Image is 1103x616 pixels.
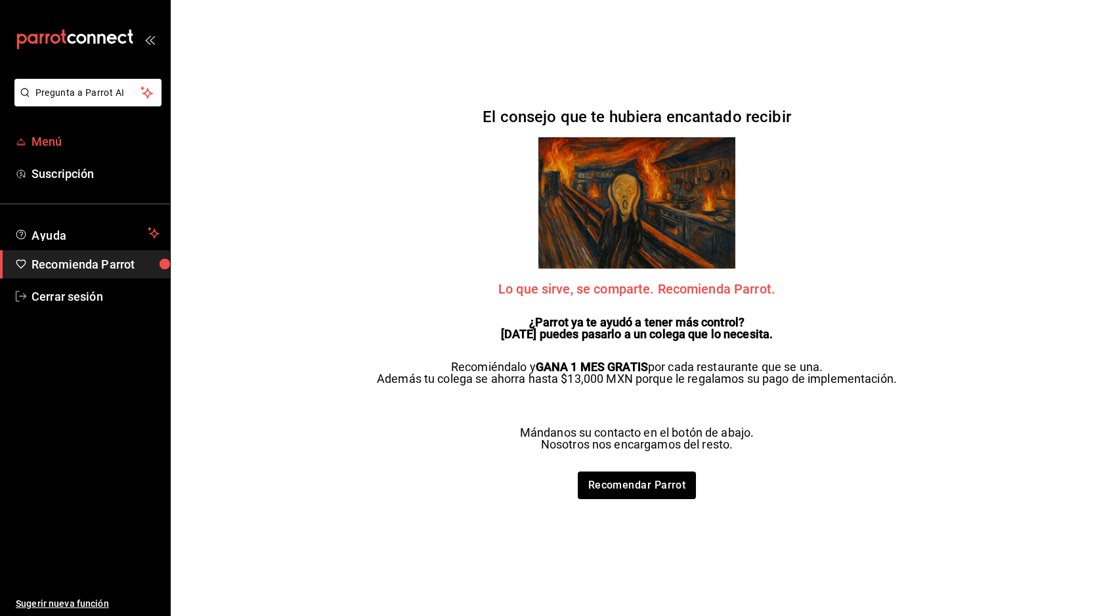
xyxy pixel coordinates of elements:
span: Suscripción [32,165,160,183]
button: Pregunta a Parrot AI [14,79,162,106]
span: Sugerir nueva función [16,597,160,611]
h2: El consejo que te hubiera encantado recibir [483,109,791,125]
span: Recomienda Parrot [32,255,160,273]
a: Pregunta a Parrot AI [9,95,162,109]
a: Recomendar Parrot [578,472,697,499]
span: Cerrar sesión [32,288,160,305]
span: Menú [32,133,160,150]
button: open_drawer_menu [144,34,155,45]
strong: [DATE] puedes pasarlo a un colega que lo necesita. [501,327,773,341]
img: referrals Parrot [538,137,735,269]
p: Recomiéndalo y por cada restaurante que se una. Además tu colega se ahorra hasta $13,000 MXN porq... [377,361,897,385]
span: Lo que sirve, se comparte. Recomienda Parrot. [498,282,775,296]
strong: ¿Parrot ya te ayudó a tener más control? [529,315,745,329]
span: Pregunta a Parrot AI [35,86,141,100]
span: Ayuda [32,225,142,241]
p: Mándanos su contacto en el botón de abajo. Nosotros nos encargamos del resto. [520,427,754,451]
strong: GANA 1 MES GRATIS [536,360,648,374]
